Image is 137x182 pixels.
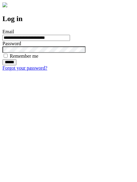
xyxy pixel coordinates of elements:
img: logo-4e3dc11c47720685a147b03b5a06dd966a58ff35d612b21f08c02c0306f2b779.png [2,2,7,7]
label: Remember me [10,53,38,59]
a: Forgot your password? [2,65,47,71]
h2: Log in [2,15,135,23]
label: Email [2,29,14,34]
label: Password [2,41,21,46]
